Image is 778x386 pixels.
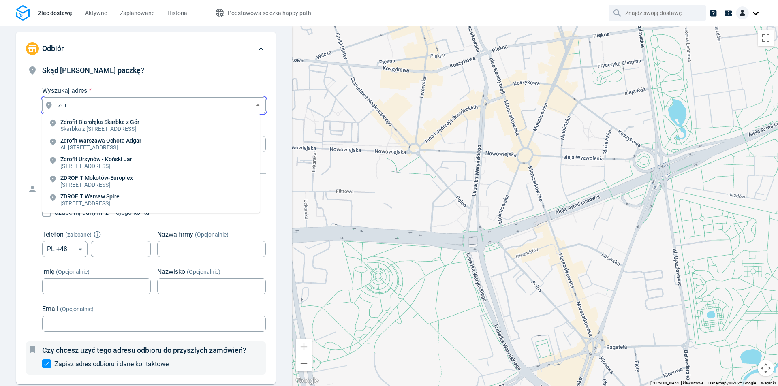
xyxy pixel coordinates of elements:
[294,375,321,386] a: Pokaż ten obszar w Mapach Google (otwiera się w nowym oknie)
[42,241,88,257] div: PL +48
[60,194,120,199] p: ZDROFIT Warsaw Spire
[42,230,64,238] span: Telefon
[16,32,276,65] div: Odbiór
[294,375,321,386] img: Google
[42,268,54,275] span: Imię
[157,230,193,238] span: Nazwa firmy
[187,269,220,275] span: (Opcjonalnie)
[85,10,107,16] span: Aktywne
[38,10,72,16] span: Zleć dostawę
[157,268,185,275] span: Nazwisko
[650,380,703,386] button: Skróty klawiszowe
[60,306,94,312] span: (Opcjonalnie)
[42,66,144,75] span: Skąd [PERSON_NAME] paczkę?
[296,339,312,355] button: Powiększ
[65,231,92,238] span: ( zalecane )
[16,65,276,384] div: Odbiór
[95,232,100,237] button: Explain "Recommended"
[228,10,311,16] span: Podstawowa ścieżka happy path
[296,355,312,371] button: Pomniejsz
[42,305,58,313] span: Email
[60,138,141,143] p: Zdrofit Warszawa Ochota Adgar
[60,143,141,151] p: Al. [STREET_ADDRESS]
[761,381,776,385] a: Warunki
[758,360,774,376] button: Sterowanie kamerą na mapie
[60,181,133,189] p: [STREET_ADDRESS]
[42,44,64,53] span: Odbiór
[16,5,30,21] img: Logo
[56,269,90,275] span: (Opcjonalnie)
[42,87,87,94] span: Wyszukaj adres
[60,156,132,162] p: Zdrofit Ursynów - Koński Jar
[60,162,132,170] p: [STREET_ADDRESS]
[60,175,133,181] p: ZDROFIT Mokotów-Europlex
[54,360,169,368] span: Zapisz adres odbioru i dane kontaktowe
[42,346,246,354] span: Czy chcesz użyć tego adresu odbioru do przyszłych zamówień?
[736,6,749,19] img: Client
[758,30,774,46] button: Włącz widok pełnoekranowy
[195,231,229,238] span: (Opcjonalnie)
[167,10,187,16] span: Historia
[60,119,139,125] p: Zdrofit Białołęka Skarbka z Gór
[60,125,139,133] p: Skarbka z [STREET_ADDRESS]
[120,10,154,16] span: Zaplanowane
[625,5,691,21] input: Znajdź swoją dostawę
[60,199,120,207] p: [STREET_ADDRESS]
[253,100,263,111] button: Close
[708,381,756,385] span: Dane mapy ©2025 Google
